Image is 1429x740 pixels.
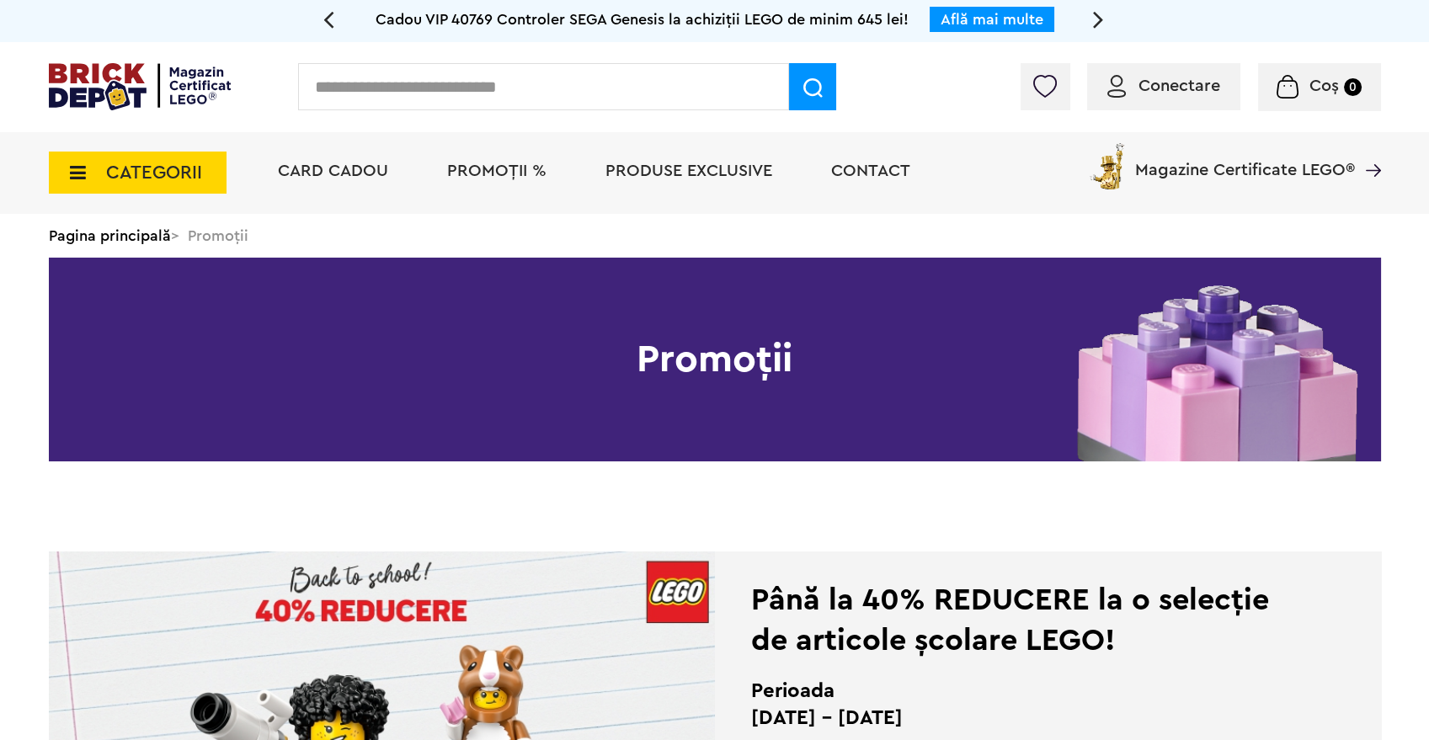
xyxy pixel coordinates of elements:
span: Cadou VIP 40769 Controler SEGA Genesis la achiziții LEGO de minim 645 lei! [376,12,909,27]
a: Card Cadou [278,162,388,179]
a: Află mai multe [941,12,1043,27]
a: Pagina principală [49,228,171,243]
h1: Promoții [49,258,1381,461]
span: Coș [1309,77,1339,94]
p: [DATE] - [DATE] [751,705,1298,732]
span: Magazine Certificate LEGO® [1135,140,1355,178]
small: 0 [1344,78,1362,96]
a: Magazine Certificate LEGO® [1355,140,1381,157]
span: Conectare [1138,77,1220,94]
h2: Perioada [751,678,1298,705]
a: Conectare [1107,77,1220,94]
a: PROMOȚII % [447,162,547,179]
span: CATEGORII [106,163,202,182]
a: Produse exclusive [605,162,772,179]
a: Contact [831,162,910,179]
div: > Promoții [49,214,1381,258]
div: Până la 40% REDUCERE la o selecție de articole școlare LEGO! [751,580,1298,661]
